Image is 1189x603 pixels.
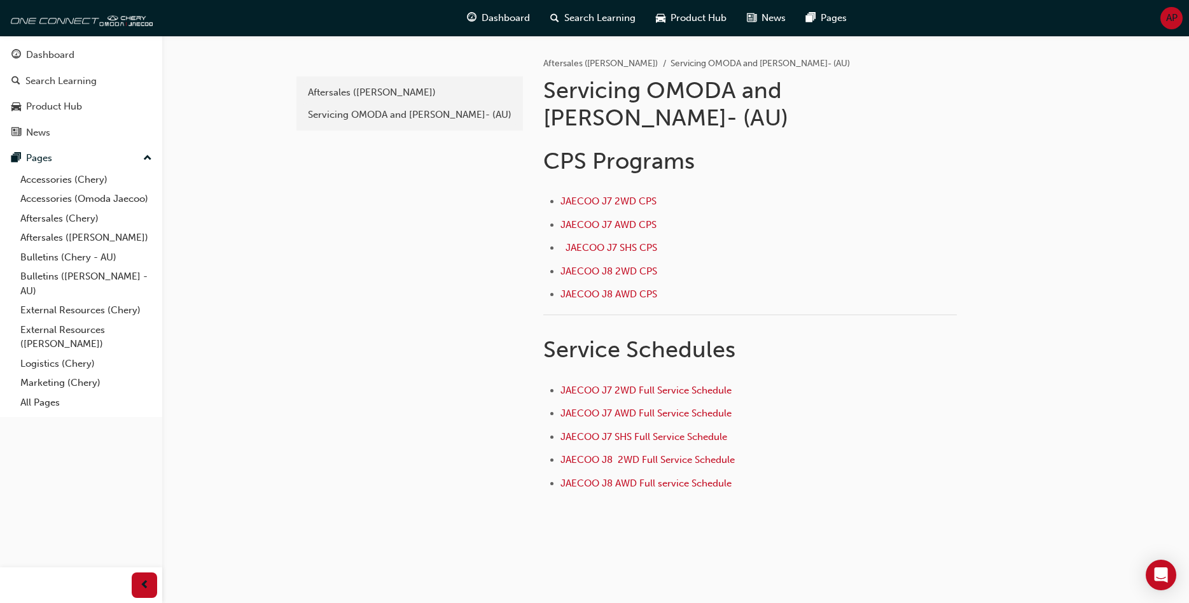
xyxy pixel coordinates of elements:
span: search-icon [550,10,559,26]
span: News [761,11,786,25]
a: JAECOO J8 AWD Full service Schedule [560,478,732,489]
button: Pages [5,146,157,170]
a: Aftersales ([PERSON_NAME]) [543,58,658,69]
a: Aftersales (Chery) [15,209,157,229]
a: Aftersales ([PERSON_NAME]) [15,228,157,248]
span: pages-icon [11,153,21,164]
div: News [26,125,50,140]
a: Accessories (Omoda Jaecoo) [15,189,157,209]
a: JAECOO J8 2WD Full Service Schedule [560,454,735,465]
a: JAECOO J7 AWD Full Service Schedule [560,408,734,419]
a: search-iconSearch Learning [540,5,646,31]
span: up-icon [143,150,152,167]
span: Search Learning [564,11,636,25]
span: car-icon [656,10,665,26]
div: Pages [26,151,52,166]
a: pages-iconPages [796,5,857,31]
span: guage-icon [11,50,21,61]
a: Accessories (Chery) [15,170,157,190]
img: oneconnect [6,5,153,31]
a: Logistics (Chery) [15,354,157,374]
div: Servicing OMODA and [PERSON_NAME]- (AU) [308,108,511,122]
a: Bulletins (Chery - AU) [15,248,157,267]
li: Servicing OMODA and [PERSON_NAME]- (AU) [671,57,850,71]
a: JAECOO J7 2WD Full Service Schedule [560,385,732,396]
a: External Resources ([PERSON_NAME]) [15,320,157,354]
div: Product Hub [26,99,82,114]
div: Dashboard [26,48,74,62]
div: Search Learning [25,74,97,89]
a: Product Hub [5,95,157,118]
a: car-iconProduct Hub [646,5,737,31]
span: Service Schedules [543,336,735,363]
a: Dashboard [5,43,157,67]
a: JAECOO J8 AWD CPS [560,288,657,300]
a: Bulletins ([PERSON_NAME] - AU) [15,267,157,301]
a: External Resources (Chery) [15,301,157,320]
span: car-icon [11,101,21,113]
a: guage-iconDashboard [457,5,540,31]
a: Aftersales ([PERSON_NAME]) [302,82,518,104]
a: news-iconNews [737,5,796,31]
a: News [5,121,157,145]
span: guage-icon [467,10,476,26]
a: All Pages [15,393,157,413]
span: news-icon [747,10,756,26]
span: AP [1166,11,1178,25]
a: JAECOO J8 2WD CPS [560,266,657,277]
a: JAECOO J7 2WD CPS [560,195,659,207]
a: Search Learning [5,69,157,93]
span: pages-icon [806,10,816,26]
span: Product Hub [671,11,727,25]
span: Pages [821,11,847,25]
a: JAECOO J7 AWD CPS [560,219,659,231]
a: Servicing OMODA and [PERSON_NAME]- (AU) [302,104,518,126]
h1: Servicing OMODA and [PERSON_NAME]- (AU) [543,76,961,132]
div: Open Intercom Messenger [1146,560,1176,590]
a: JAECOO J7 SHS CPS [566,242,660,253]
div: Aftersales ([PERSON_NAME]) [308,85,511,100]
a: JAECOO J7 SHS Full Service Schedule [560,431,730,443]
span: news-icon [11,127,21,139]
button: DashboardSearch LearningProduct HubNews [5,41,157,146]
span: prev-icon [140,578,149,593]
span: Dashboard [482,11,530,25]
span: search-icon [11,76,20,87]
a: Marketing (Chery) [15,373,157,393]
span: CPS Programs [543,147,695,174]
button: AP [1160,7,1183,29]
